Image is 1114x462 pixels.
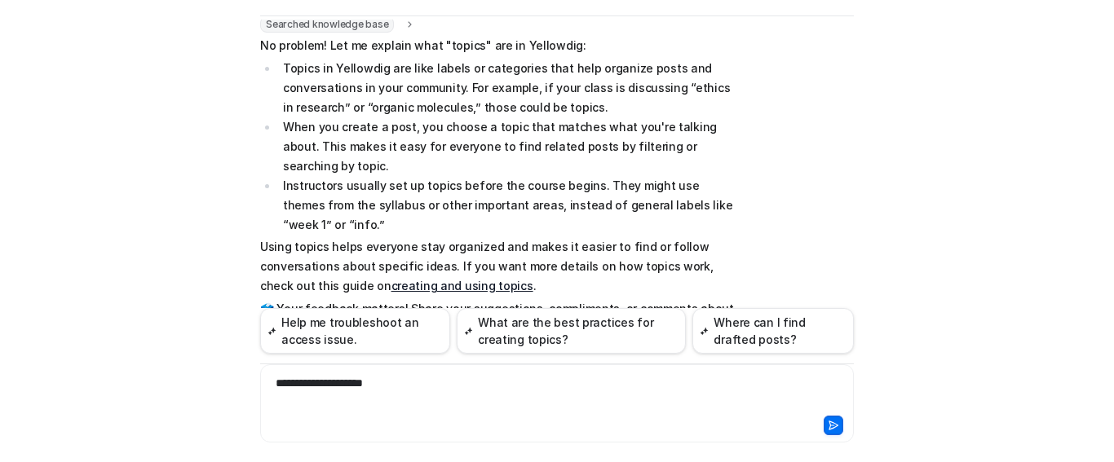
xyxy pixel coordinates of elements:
[278,59,737,117] li: Topics in Yellowdig are like labels or categories that help organize posts and conversations in y...
[278,176,737,235] li: Instructors usually set up topics before the course begins. They might use themes from the syllab...
[278,117,737,176] li: When you create a post, you choose a topic that matches what you're talking about. This makes it ...
[260,16,394,33] span: Searched knowledge base
[260,36,737,55] p: No problem! Let me explain what "topics" are in Yellowdig:
[391,279,533,293] a: creating and using topics
[692,308,854,354] button: Where can I find drafted posts?
[260,299,737,338] p: 🗳️ Your feedback matters! Share your suggestions, compliments, or comments about Knowbot here:
[457,308,686,354] button: What are the best practices for creating topics?
[260,308,450,354] button: Help me troubleshoot an access issue.
[260,237,737,296] p: Using topics helps everyone stay organized and makes it easier to find or follow conversations ab...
